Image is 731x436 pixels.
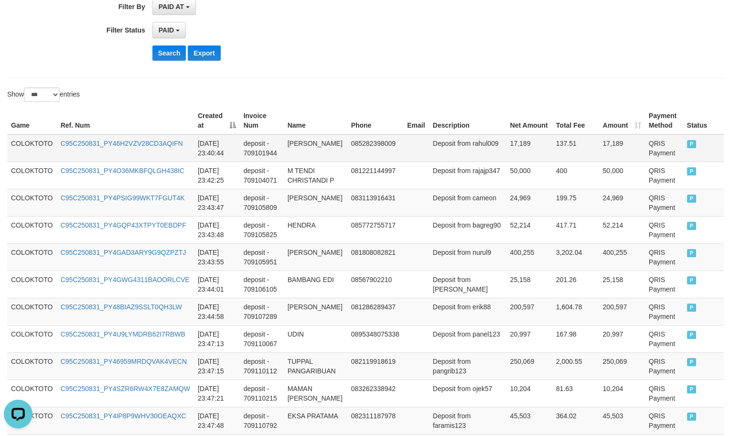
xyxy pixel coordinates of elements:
[194,271,240,298] td: [DATE] 23:44:01
[194,107,240,134] th: Created at: activate to sort column descending
[347,271,404,298] td: 08567902210
[7,87,80,102] label: Show entries
[687,304,697,312] span: PAID
[645,380,683,407] td: QRIS Payment
[645,107,683,134] th: Payment Method
[552,162,599,189] td: 400
[7,271,57,298] td: COLOKTOTO
[284,162,347,189] td: M TENDI CHRISTANDI P
[194,325,240,352] td: [DATE] 23:47:13
[347,352,404,380] td: 082119918619
[284,271,347,298] td: BAMBANG EDI
[61,276,190,283] a: C95C250831_PY4GWG4311BAOORLCVE
[645,271,683,298] td: QRIS Payment
[7,352,57,380] td: COLOKTOTO
[284,407,347,434] td: EKSA PRATAMA
[429,298,506,325] td: Deposit from erik88
[7,134,57,162] td: COLOKTOTO
[645,216,683,243] td: QRIS Payment
[506,352,552,380] td: 250,069
[429,216,506,243] td: Deposit from bagreg90
[61,221,186,229] a: C95C250831_PY4GQP43XTPYT0EBDPF
[347,162,404,189] td: 081221144997
[552,243,599,271] td: 3,202.04
[552,325,599,352] td: 167.98
[506,298,552,325] td: 200,597
[4,4,32,33] button: Open LiveChat chat widget
[347,243,404,271] td: 081808082821
[188,45,220,61] button: Export
[645,325,683,352] td: QRIS Payment
[599,380,645,407] td: 10,204
[347,407,404,434] td: 082311187978
[599,107,645,134] th: Amount: activate to sort column ascending
[284,134,347,162] td: [PERSON_NAME]
[599,352,645,380] td: 250,069
[645,298,683,325] td: QRIS Payment
[284,243,347,271] td: [PERSON_NAME]
[683,107,724,134] th: Status
[57,107,194,134] th: Ref. Num
[506,134,552,162] td: 17,189
[61,140,183,147] a: C95C250831_PY46H2VZV28CD3AQIFN
[552,107,599,134] th: Total Fee
[429,271,506,298] td: Deposit from [PERSON_NAME]
[194,189,240,216] td: [DATE] 23:43:47
[7,162,57,189] td: COLOKTOTO
[599,134,645,162] td: 17,189
[599,298,645,325] td: 200,597
[7,325,57,352] td: COLOKTOTO
[61,249,186,256] a: C95C250831_PY4GAD3ARY9G9QZPZTJ
[194,134,240,162] td: [DATE] 23:40:44
[687,358,697,366] span: PAID
[240,216,284,243] td: deposit - 709105825
[7,298,57,325] td: COLOKTOTO
[194,216,240,243] td: [DATE] 23:43:48
[645,189,683,216] td: QRIS Payment
[159,3,184,11] span: PAID AT
[687,222,697,230] span: PAID
[429,407,506,434] td: Deposit from faramis123
[347,189,404,216] td: 083113916431
[240,243,284,271] td: deposit - 709105951
[194,380,240,407] td: [DATE] 23:47:21
[284,325,347,352] td: UDIN
[552,380,599,407] td: 81.63
[687,249,697,257] span: PAID
[687,385,697,393] span: PAID
[152,22,186,38] button: PAID
[347,107,404,134] th: Phone
[284,352,347,380] td: TUPPAL PANGARIBUAN
[687,167,697,175] span: PAID
[61,385,190,392] a: C95C250831_PY4SZR6RW4X7E8ZAMQW
[284,107,347,134] th: Name
[429,325,506,352] td: Deposit from panel123
[429,134,506,162] td: Deposit from rahul009
[240,134,284,162] td: deposit - 709101944
[645,352,683,380] td: QRIS Payment
[194,162,240,189] td: [DATE] 23:42:25
[429,243,506,271] td: Deposit from nurul9
[61,358,187,365] a: C95C250831_PY46959MRDQVAK4VECN
[194,352,240,380] td: [DATE] 23:47:15
[687,331,697,339] span: PAID
[687,413,697,421] span: PAID
[7,107,57,134] th: Game
[61,412,186,420] a: C95C250831_PY4IP8P9WHV30OEAQXC
[61,303,182,311] a: C95C250831_PY48BIAZ9SSLT0QH3LW
[506,162,552,189] td: 50,000
[240,352,284,380] td: deposit - 709110112
[599,216,645,243] td: 52,214
[240,162,284,189] td: deposit - 709104071
[645,134,683,162] td: QRIS Payment
[506,271,552,298] td: 25,158
[599,271,645,298] td: 25,158
[284,189,347,216] td: [PERSON_NAME]
[645,407,683,434] td: QRIS Payment
[645,162,683,189] td: QRIS Payment
[61,330,185,338] a: C95C250831_PY4U9LYMDRB62I7RBWB
[240,380,284,407] td: deposit - 709110215
[687,276,697,284] span: PAID
[284,380,347,407] td: MAMAN [PERSON_NAME]
[687,195,697,203] span: PAID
